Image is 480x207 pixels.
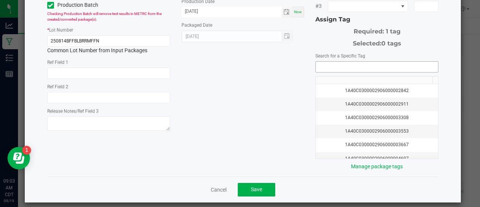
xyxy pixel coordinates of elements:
a: Cancel [211,186,226,193]
label: Ref Field 1 [47,59,68,66]
label: Ref Field 2 [47,83,68,90]
div: Assign Tag [315,15,438,24]
iframe: Resource center [7,147,30,169]
iframe: Resource center unread badge [22,146,31,155]
span: Checking Production Batch will remove test results in METRC from the created/converted package(s). [47,12,162,21]
div: 1A40C0300002906000004697 [320,155,433,162]
span: 0 tags [381,40,401,47]
div: Selected: [315,36,438,48]
label: Packaged Date [181,22,212,29]
div: 1A40C0300002906000003667 [320,141,433,148]
div: 1A40C0300002906000002842 [320,87,433,94]
div: 1A40C0300002906000003553 [320,128,433,135]
span: Save [251,186,262,192]
span: Now [294,10,302,14]
span: Toggle calendar [282,7,292,17]
input: Date [181,7,282,16]
a: Manage package tags [351,163,403,169]
span: NO DATA FOUND [328,1,408,12]
div: Required: 1 tag [315,24,438,36]
span: #3 [315,2,328,10]
button: Save [238,183,275,196]
div: Common Lot Number from Input Packages [47,35,170,54]
label: Production Batch [47,1,103,9]
div: 1A40C0300002906000002911 [320,101,433,108]
div: 1A40C0300002906000003308 [320,114,433,121]
label: Search for a Specific Tag [315,53,365,59]
label: Release Notes/Ref Field 3 [47,108,99,115]
label: Lot Number [49,27,73,33]
input: NO DATA FOUND [316,62,438,72]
